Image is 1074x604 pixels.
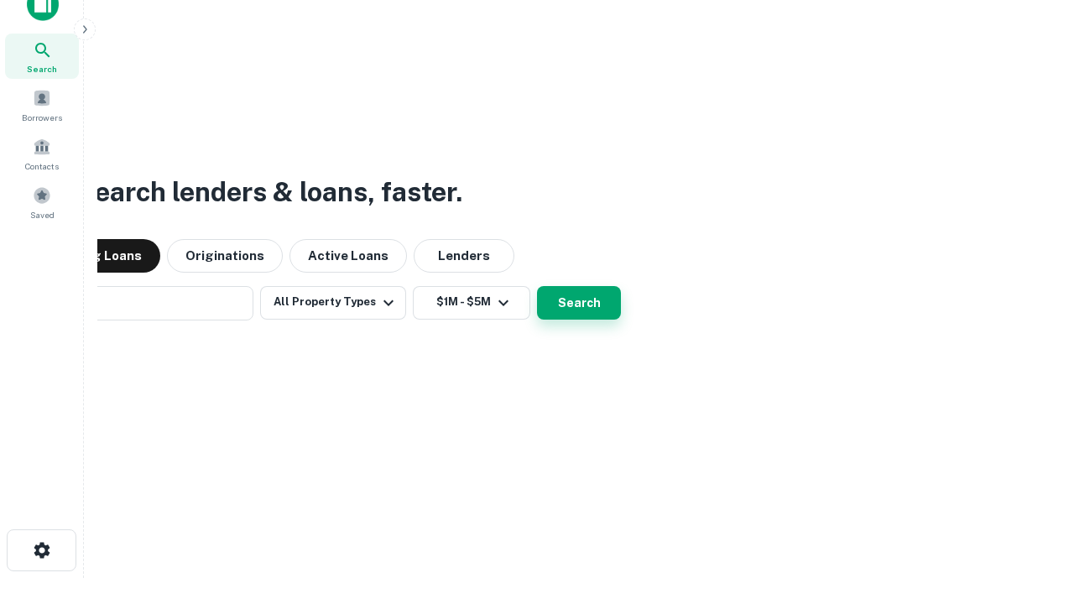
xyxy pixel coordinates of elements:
[27,62,57,75] span: Search
[413,286,530,320] button: $1M - $5M
[5,131,79,176] a: Contacts
[990,470,1074,550] iframe: Chat Widget
[414,239,514,273] button: Lenders
[22,111,62,124] span: Borrowers
[5,82,79,128] a: Borrowers
[25,159,59,173] span: Contacts
[537,286,621,320] button: Search
[289,239,407,273] button: Active Loans
[76,172,462,212] h3: Search lenders & loans, faster.
[167,239,283,273] button: Originations
[5,34,79,79] a: Search
[30,208,55,221] span: Saved
[5,180,79,225] a: Saved
[260,286,406,320] button: All Property Types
